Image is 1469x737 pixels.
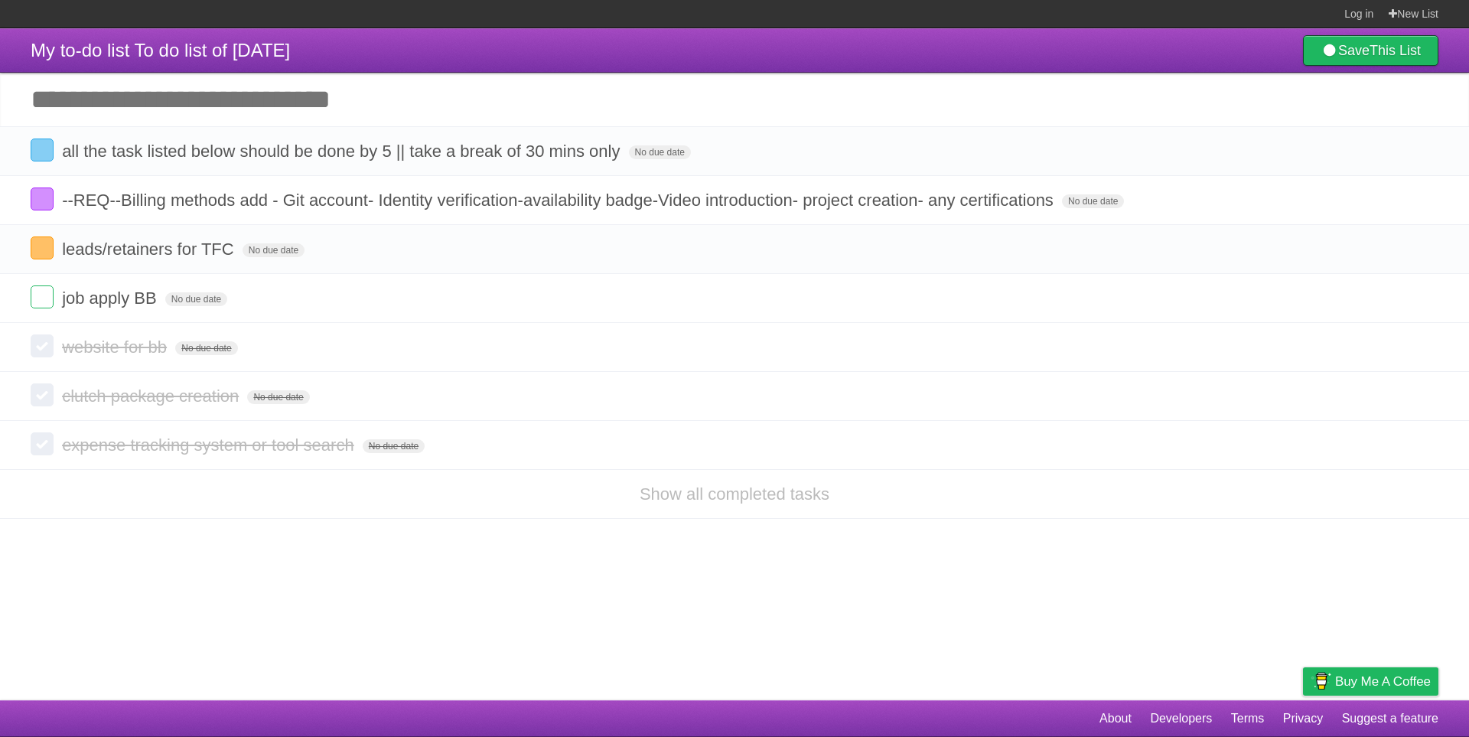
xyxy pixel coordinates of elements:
[31,334,54,357] label: Done
[629,145,691,159] span: No due date
[247,390,309,404] span: No due date
[1342,704,1438,733] a: Suggest a feature
[175,341,237,355] span: No due date
[1335,668,1431,695] span: Buy me a coffee
[62,338,171,357] span: website for bb
[1062,194,1124,208] span: No due date
[62,240,238,259] span: leads/retainers for TFC
[62,289,161,308] span: job apply BB
[165,292,227,306] span: No due date
[1283,704,1323,733] a: Privacy
[640,484,829,504] a: Show all completed tasks
[1099,704,1132,733] a: About
[31,139,54,161] label: Done
[1370,43,1421,58] b: This List
[62,435,358,455] span: expense tracking system or tool search
[1231,704,1265,733] a: Terms
[1303,667,1438,696] a: Buy me a coffee
[62,191,1057,210] span: --REQ--Billing methods add - Git account- Identity verification-availability badge-Video introduc...
[31,40,290,60] span: My to-do list To do list of [DATE]
[31,236,54,259] label: Done
[31,383,54,406] label: Done
[31,188,54,210] label: Done
[1150,704,1212,733] a: Developers
[1303,35,1438,66] a: SaveThis List
[243,243,305,257] span: No due date
[31,432,54,455] label: Done
[62,142,624,161] span: all the task listed below should be done by 5 || take a break of 30 mins only
[363,439,425,453] span: No due date
[31,285,54,308] label: Done
[1311,668,1331,694] img: Buy me a coffee
[62,386,243,406] span: clutch package creation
